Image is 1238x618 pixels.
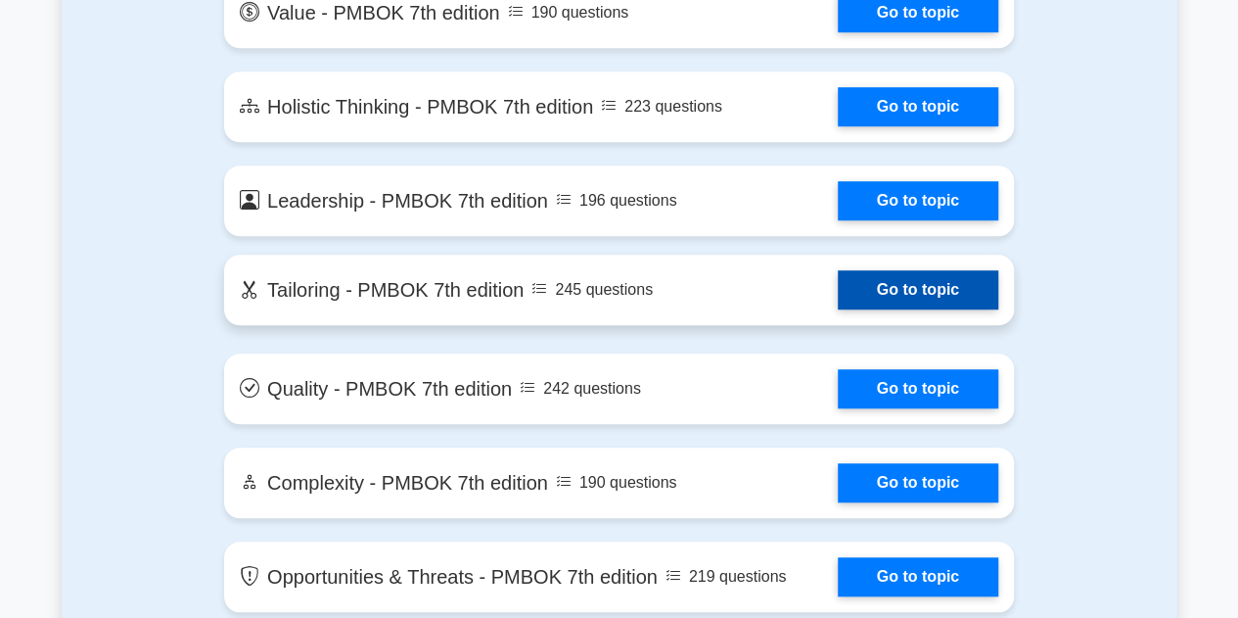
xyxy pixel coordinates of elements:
[838,181,998,220] a: Go to topic
[838,87,998,126] a: Go to topic
[838,557,998,596] a: Go to topic
[838,270,998,309] a: Go to topic
[838,463,998,502] a: Go to topic
[838,369,998,408] a: Go to topic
